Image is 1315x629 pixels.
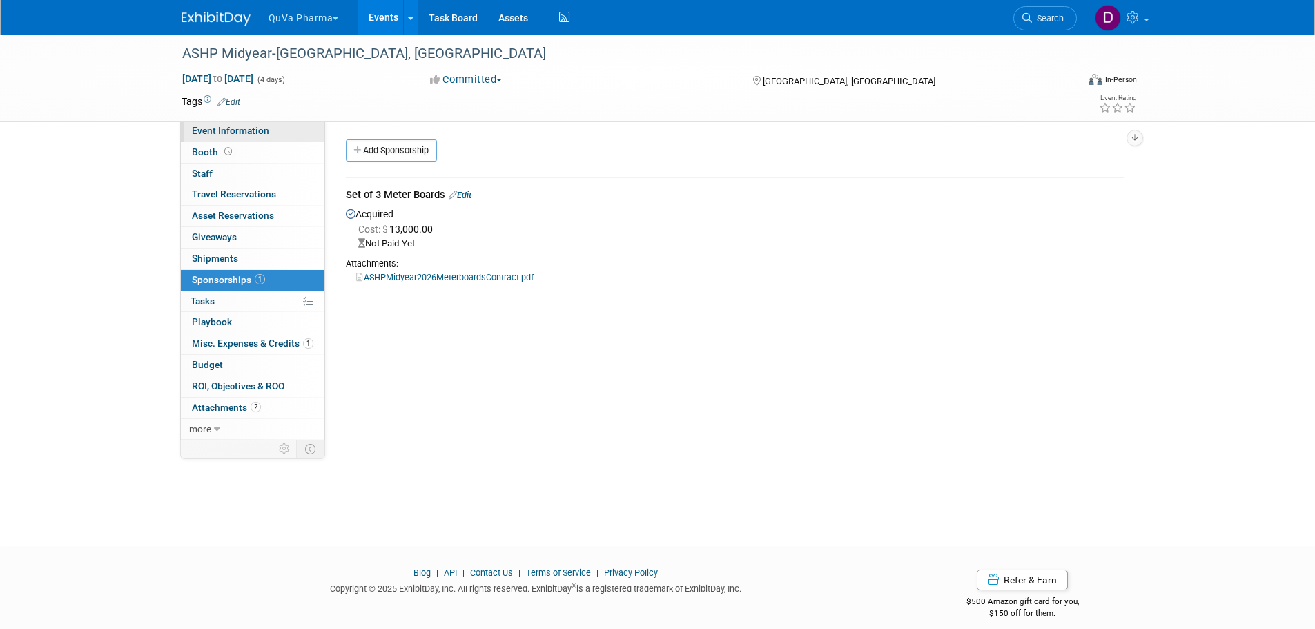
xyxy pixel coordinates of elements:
a: Edit [449,190,471,200]
button: Committed [425,72,507,87]
a: Travel Reservations [181,184,324,205]
div: Not Paid Yet [358,238,1124,251]
a: Tasks [181,291,324,312]
a: Booth [181,142,324,163]
a: Misc. Expenses & Credits1 [181,333,324,354]
span: Asset Reservations [192,210,274,221]
a: Sponsorships1 [181,270,324,291]
span: Sponsorships [192,274,265,285]
span: | [433,568,442,578]
span: more [189,423,211,434]
span: 13,000.00 [358,224,438,235]
a: Staff [181,164,324,184]
span: Attachments [192,402,261,413]
span: Misc. Expenses & Credits [192,338,313,349]
a: Blog [413,568,431,578]
span: Playbook [192,316,232,327]
span: Cost: $ [358,224,389,235]
span: Event Information [192,125,269,136]
span: Travel Reservations [192,188,276,200]
a: Search [1013,6,1077,30]
a: more [181,419,324,440]
td: Tags [182,95,240,108]
div: $150 off for them. [911,608,1134,619]
span: Staff [192,168,213,179]
div: In-Person [1104,75,1137,85]
span: 1 [255,274,265,284]
a: Asset Reservations [181,206,324,226]
span: Booth [192,146,235,157]
span: to [211,73,224,84]
span: 2 [251,402,261,412]
a: ROI, Objectives & ROO [181,376,324,397]
td: Personalize Event Tab Strip [273,440,297,458]
span: ROI, Objectives & ROO [192,380,284,391]
span: | [593,568,602,578]
div: Copyright © 2025 ExhibitDay, Inc. All rights reserved. ExhibitDay is a registered trademark of Ex... [182,579,891,595]
div: Set of 3 Meter Boards [346,188,1124,205]
div: Acquired [346,205,1124,284]
img: Format-Inperson.png [1089,74,1102,85]
img: ExhibitDay [182,12,251,26]
span: Search [1032,13,1064,23]
td: Toggle Event Tabs [296,440,324,458]
a: Budget [181,355,324,376]
span: Booth not reserved yet [222,146,235,157]
span: Shipments [192,253,238,264]
a: Giveaways [181,227,324,248]
div: ASHP Midyear-[GEOGRAPHIC_DATA], [GEOGRAPHIC_DATA] [177,41,1056,66]
div: Event Format [995,72,1138,93]
a: Privacy Policy [604,568,658,578]
a: Contact Us [470,568,513,578]
div: Event Rating [1099,95,1136,101]
span: [DATE] [DATE] [182,72,254,85]
a: Add Sponsorship [346,139,437,162]
span: | [459,568,468,578]
a: Attachments2 [181,398,324,418]
sup: ® [572,582,576,590]
a: Terms of Service [526,568,591,578]
a: Shipments [181,249,324,269]
span: Budget [192,359,223,370]
a: API [444,568,457,578]
span: | [515,568,524,578]
a: Edit [217,97,240,107]
span: Tasks [191,296,215,307]
span: [GEOGRAPHIC_DATA], [GEOGRAPHIC_DATA] [763,76,935,86]
div: $500 Amazon gift card for you, [911,587,1134,619]
div: Attachments: [346,258,1124,270]
a: ASHPMidyear2026MeterboardsContract.pdf [356,272,534,282]
span: Giveaways [192,231,237,242]
img: Danielle Mitchell [1095,5,1121,31]
a: Refer & Earn [977,570,1068,590]
a: Event Information [181,121,324,142]
span: 1 [303,338,313,349]
span: (4 days) [256,75,285,84]
a: Playbook [181,312,324,333]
